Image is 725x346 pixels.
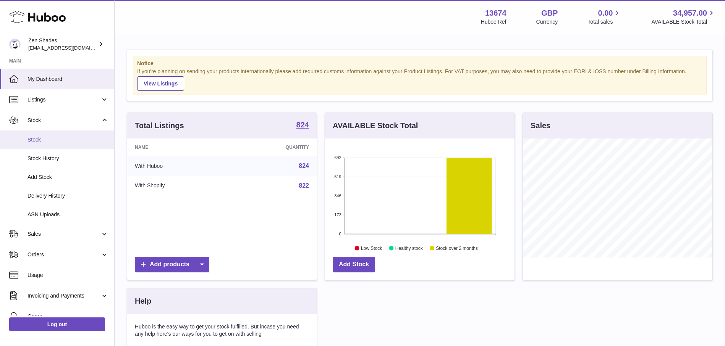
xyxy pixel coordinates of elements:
a: Log out [9,317,105,331]
text: Stock over 2 months [436,245,477,251]
text: 692 [334,155,341,160]
a: 822 [299,182,309,189]
a: View Listings [137,76,184,91]
div: Currency [536,18,558,26]
a: 34,957.00 AVAILABLE Stock Total [651,8,716,26]
strong: Notice [137,60,702,67]
span: Add Stock [28,174,108,181]
h3: Total Listings [135,121,184,131]
div: Zen Shades [28,37,97,51]
text: 346 [334,193,341,198]
th: Quantity [229,138,317,156]
text: 173 [334,212,341,217]
img: internalAdmin-13674@internal.huboo.com [9,39,21,50]
div: Huboo Ref [481,18,507,26]
span: AVAILABLE Stock Total [651,18,716,26]
text: 0 [339,232,341,236]
td: With Shopify [127,176,229,196]
a: Add Stock [333,257,375,272]
text: Low Stock [361,245,382,251]
span: ASN Uploads [28,211,108,218]
span: Total sales [587,18,621,26]
td: With Huboo [127,156,229,176]
span: Invoicing and Payments [28,292,100,299]
span: 34,957.00 [673,8,707,18]
h3: AVAILABLE Stock Total [333,121,418,131]
strong: GBP [541,8,558,18]
span: Stock History [28,155,108,162]
a: 824 [296,121,309,130]
span: 0.00 [598,8,613,18]
h3: Help [135,296,151,306]
text: 519 [334,174,341,179]
h3: Sales [531,121,550,131]
span: Stock [28,117,100,124]
span: Sales [28,230,100,238]
th: Name [127,138,229,156]
a: Add products [135,257,209,272]
p: Huboo is the easy way to get your stock fulfilled. But incase you need any help here's our ways f... [135,323,309,338]
strong: 13674 [485,8,507,18]
span: Cases [28,313,108,320]
span: Listings [28,96,100,103]
span: [EMAIL_ADDRESS][DOMAIN_NAME] [28,45,112,51]
span: Stock [28,136,108,143]
span: My Dashboard [28,76,108,83]
span: Delivery History [28,192,108,200]
a: 824 [299,163,309,169]
span: Orders [28,251,100,258]
div: If you're planning on sending your products internationally please add required customs informati... [137,68,702,91]
text: Healthy stock [395,245,423,251]
a: 0.00 Total sales [587,8,621,26]
span: Usage [28,272,108,279]
strong: 824 [296,121,309,129]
